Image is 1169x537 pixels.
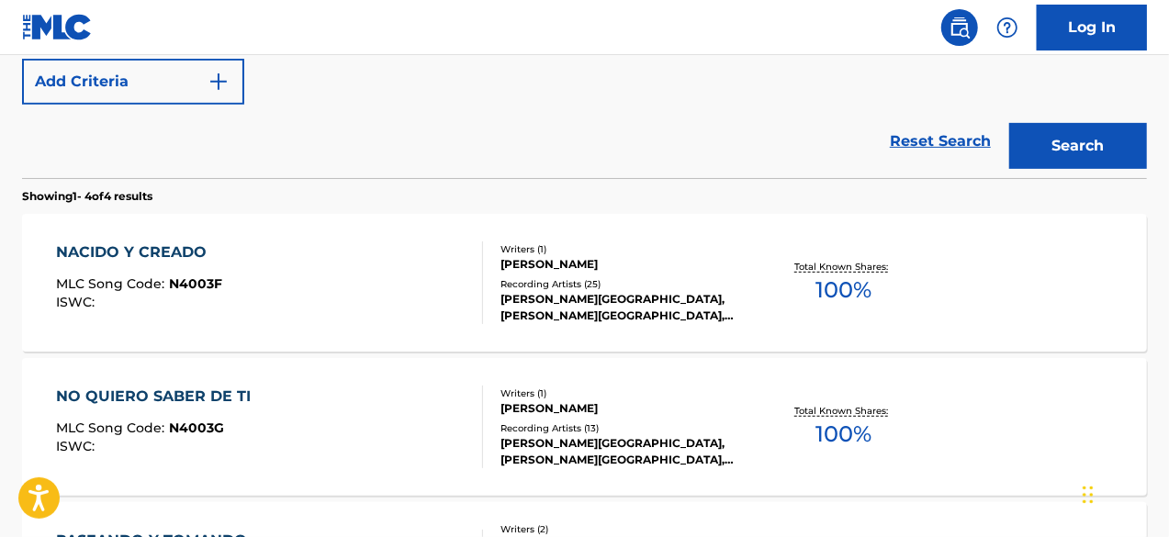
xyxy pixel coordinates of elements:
a: Log In [1037,5,1147,50]
div: Writers ( 1 ) [500,242,750,256]
div: Drag [1083,467,1094,522]
a: Public Search [941,9,978,46]
span: 100 % [816,418,872,451]
p: Total Known Shares: [795,404,894,418]
a: NO QUIERO SABER DE TIMLC Song Code:N4003GISWC:Writers (1)[PERSON_NAME]Recording Artists (13)[PERS... [22,358,1147,496]
div: NO QUIERO SABER DE TI [56,386,260,408]
div: [PERSON_NAME] [500,400,750,417]
span: MLC Song Code : [56,420,169,436]
p: Total Known Shares: [795,260,894,274]
button: Search [1009,123,1147,169]
button: Add Criteria [22,59,244,105]
div: Recording Artists ( 13 ) [500,421,750,435]
div: [PERSON_NAME][GEOGRAPHIC_DATA], [PERSON_NAME][GEOGRAPHIC_DATA], GRUPO MONTÃ©Z DE [GEOGRAPHIC_DATA... [500,435,750,468]
img: help [996,17,1018,39]
div: [PERSON_NAME][GEOGRAPHIC_DATA], [PERSON_NAME][GEOGRAPHIC_DATA], [PERSON_NAME], [PERSON_NAME][GEOG... [500,291,750,324]
div: NACIDO Y CREADO [56,241,222,263]
iframe: Chat Widget [1077,449,1169,537]
img: 9d2ae6d4665cec9f34b9.svg [208,71,230,93]
span: MLC Song Code : [56,275,169,292]
span: N4003G [169,420,224,436]
div: Recording Artists ( 25 ) [500,277,750,291]
span: ISWC : [56,438,99,454]
a: NACIDO Y CREADOMLC Song Code:N4003FISWC:Writers (1)[PERSON_NAME]Recording Artists (25)[PERSON_NAM... [22,214,1147,352]
p: Showing 1 - 4 of 4 results [22,188,152,205]
span: 100 % [816,274,872,307]
form: Search Form [22,2,1147,178]
div: Writers ( 2 ) [500,522,750,536]
div: Help [989,9,1026,46]
span: ISWC : [56,294,99,310]
span: N4003F [169,275,222,292]
div: Writers ( 1 ) [500,386,750,400]
a: Reset Search [881,121,1000,162]
div: [PERSON_NAME] [500,256,750,273]
img: search [949,17,971,39]
img: MLC Logo [22,14,93,40]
